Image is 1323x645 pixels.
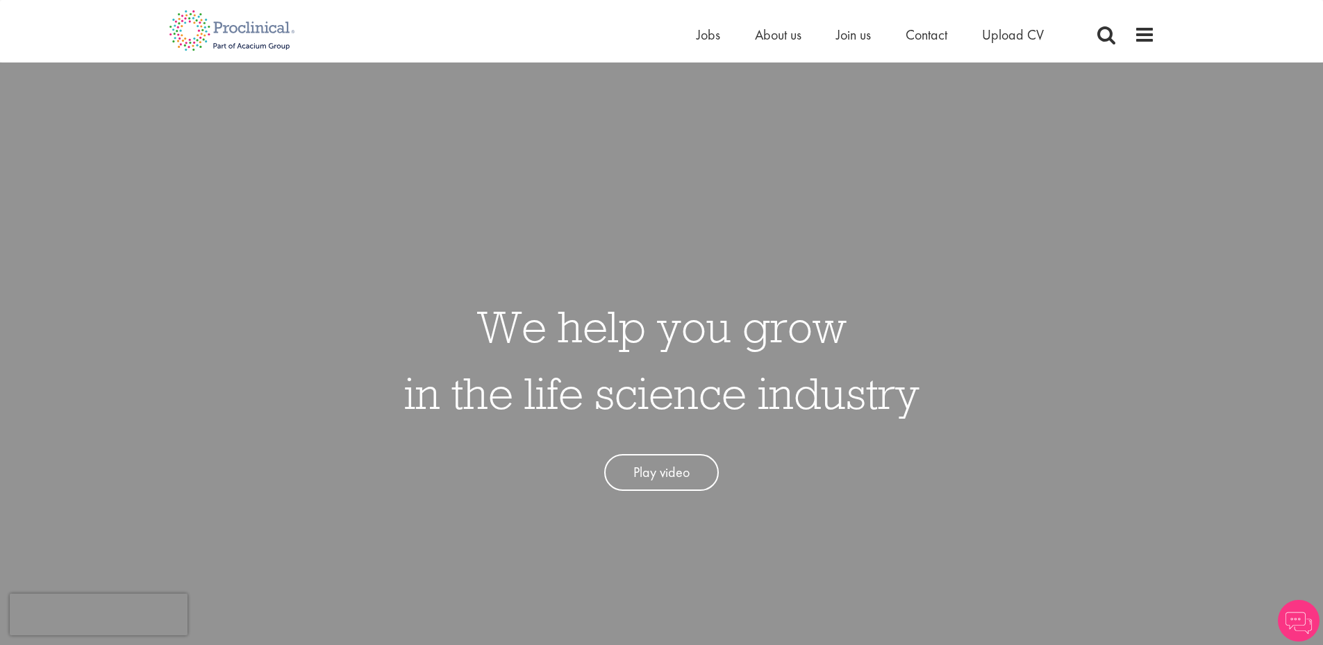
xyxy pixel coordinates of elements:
h1: We help you grow in the life science industry [404,293,920,426]
a: Jobs [697,26,720,44]
a: Contact [906,26,947,44]
a: Upload CV [982,26,1044,44]
a: Play video [604,454,719,491]
a: Join us [836,26,871,44]
img: Chatbot [1278,600,1320,642]
a: About us [755,26,801,44]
